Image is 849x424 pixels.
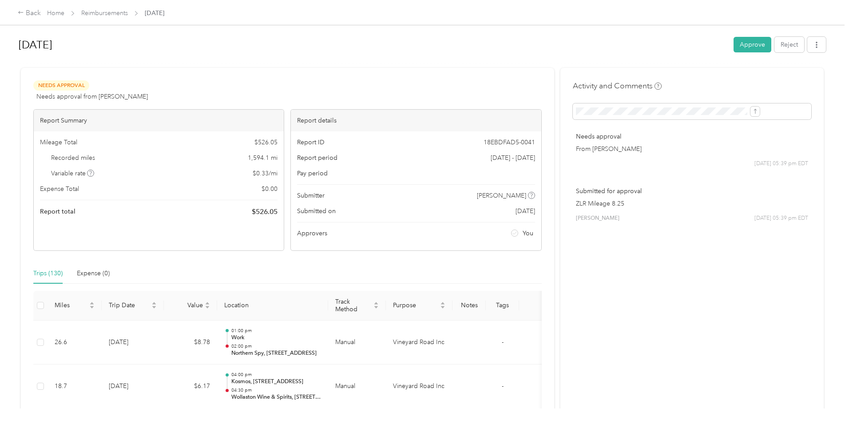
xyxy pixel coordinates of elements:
[328,365,386,409] td: Manual
[386,321,452,365] td: Vineyard Road Inc
[40,207,75,216] span: Report total
[102,365,164,409] td: [DATE]
[297,153,337,162] span: Report period
[51,153,95,162] span: Recorded miles
[297,206,336,216] span: Submitted on
[297,229,327,238] span: Approvers
[89,305,95,310] span: caret-down
[231,349,321,357] p: Northern Spy, [STREET_ADDRESS]
[297,191,325,200] span: Submitter
[48,291,102,321] th: Miles
[231,393,321,401] p: Wollaston Wine & Spirits, [STREET_ADDRESS][PERSON_NAME]
[516,206,535,216] span: [DATE]
[40,138,77,147] span: Mileage Total
[386,365,452,409] td: Vineyard Road Inc
[77,269,110,278] div: Expense (0)
[145,8,164,18] span: [DATE]
[19,34,727,55] h1: Aug 2025
[754,214,808,222] span: [DATE] 05:39 pm EDT
[231,387,321,393] p: 04:30 pm
[164,365,217,409] td: $6.17
[335,298,372,313] span: Track Method
[373,301,379,306] span: caret-up
[262,184,278,194] span: $ 0.00
[328,321,386,365] td: Manual
[102,291,164,321] th: Trip Date
[217,291,328,321] th: Location
[576,214,619,222] span: [PERSON_NAME]
[734,37,771,52] button: Approve
[393,301,438,309] span: Purpose
[491,153,535,162] span: [DATE] - [DATE]
[109,301,150,309] span: Trip Date
[576,144,808,154] p: From [PERSON_NAME]
[328,291,386,321] th: Track Method
[502,338,504,346] span: -
[297,138,325,147] span: Report ID
[205,305,210,310] span: caret-down
[89,301,95,306] span: caret-up
[205,301,210,306] span: caret-up
[48,321,102,365] td: 26.6
[151,301,157,306] span: caret-up
[754,160,808,168] span: [DATE] 05:39 pm EDT
[576,186,808,196] p: Submitted for approval
[47,9,64,17] a: Home
[18,8,41,19] div: Back
[576,199,808,208] p: ZLR Mileage 8.25
[231,343,321,349] p: 02:00 pm
[252,206,278,217] span: $ 526.05
[576,132,808,141] p: Needs approval
[34,110,284,131] div: Report Summary
[799,374,849,424] iframe: Everlance-gr Chat Button Frame
[486,291,519,321] th: Tags
[51,169,95,178] span: Variable rate
[171,301,203,309] span: Value
[164,321,217,365] td: $8.78
[40,184,79,194] span: Expense Total
[102,321,164,365] td: [DATE]
[291,110,541,131] div: Report details
[477,191,526,200] span: [PERSON_NAME]
[164,291,217,321] th: Value
[36,92,148,101] span: Needs approval from [PERSON_NAME]
[502,382,504,390] span: -
[48,365,102,409] td: 18.7
[231,378,321,386] p: Kosmos, [STREET_ADDRESS]
[774,37,804,52] button: Reject
[231,372,321,378] p: 04:00 pm
[373,305,379,310] span: caret-down
[231,334,321,342] p: Work
[81,9,128,17] a: Reimbursements
[386,291,452,321] th: Purpose
[440,305,445,310] span: caret-down
[231,328,321,334] p: 01:00 pm
[253,169,278,178] span: $ 0.33 / mi
[248,153,278,162] span: 1,594.1 mi
[484,138,535,147] span: 18EBDFAD5-0041
[297,169,328,178] span: Pay period
[55,301,87,309] span: Miles
[33,269,63,278] div: Trips (130)
[523,229,533,238] span: You
[33,80,89,91] span: Needs Approval
[452,291,486,321] th: Notes
[573,80,662,91] h4: Activity and Comments
[151,305,157,310] span: caret-down
[440,301,445,306] span: caret-up
[254,138,278,147] span: $ 526.05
